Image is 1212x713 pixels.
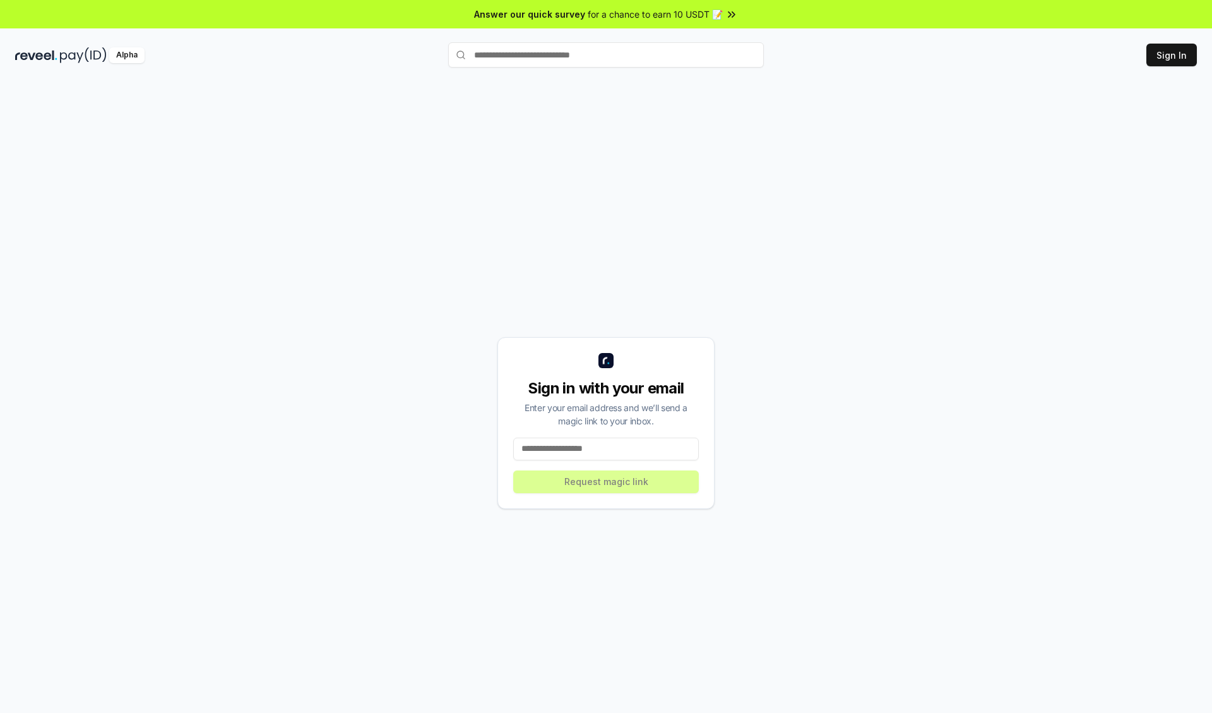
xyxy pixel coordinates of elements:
img: reveel_dark [15,47,57,63]
div: Sign in with your email [513,378,699,398]
img: logo_small [598,353,614,368]
img: pay_id [60,47,107,63]
button: Sign In [1146,44,1197,66]
span: Answer our quick survey [474,8,585,21]
div: Enter your email address and we’ll send a magic link to your inbox. [513,401,699,428]
span: for a chance to earn 10 USDT 📝 [588,8,723,21]
div: Alpha [109,47,145,63]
